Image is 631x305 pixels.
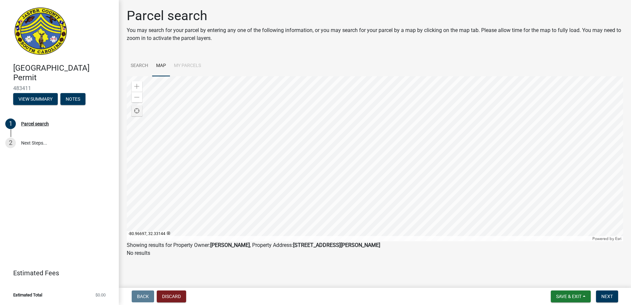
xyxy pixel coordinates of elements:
p: No results [127,249,623,257]
button: Back [132,290,154,302]
a: Esri [615,236,621,241]
div: Parcel search [21,121,49,126]
button: Save & Exit [551,290,591,302]
div: Zoom in [132,81,142,92]
span: Save & Exit [556,294,581,299]
strong: [STREET_ADDRESS][PERSON_NAME] [293,242,380,248]
button: Discard [157,290,186,302]
p: You may search for your parcel by entering any one of the following information, or you may searc... [127,26,623,42]
div: Zoom out [132,92,142,102]
button: Next [596,290,618,302]
div: Powered by [591,236,623,241]
div: Showing results for Property Owner: , Property Address: [127,241,623,249]
button: View Summary [13,93,58,105]
wm-modal-confirm: Notes [60,97,85,102]
span: 483411 [13,85,106,91]
a: Search [127,55,152,77]
img: Jasper County, South Carolina [13,7,68,56]
wm-modal-confirm: Summary [13,97,58,102]
div: Find my location [132,106,142,116]
h1: Parcel search [127,8,623,24]
span: Estimated Total [13,293,42,297]
span: Next [601,294,613,299]
button: Notes [60,93,85,105]
span: Back [137,294,149,299]
a: Estimated Fees [5,266,108,280]
a: Map [152,55,170,77]
h4: [GEOGRAPHIC_DATA] Permit [13,63,114,83]
div: 2 [5,138,16,148]
span: $0.00 [95,293,106,297]
div: 1 [5,119,16,129]
strong: [PERSON_NAME] [210,242,250,248]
